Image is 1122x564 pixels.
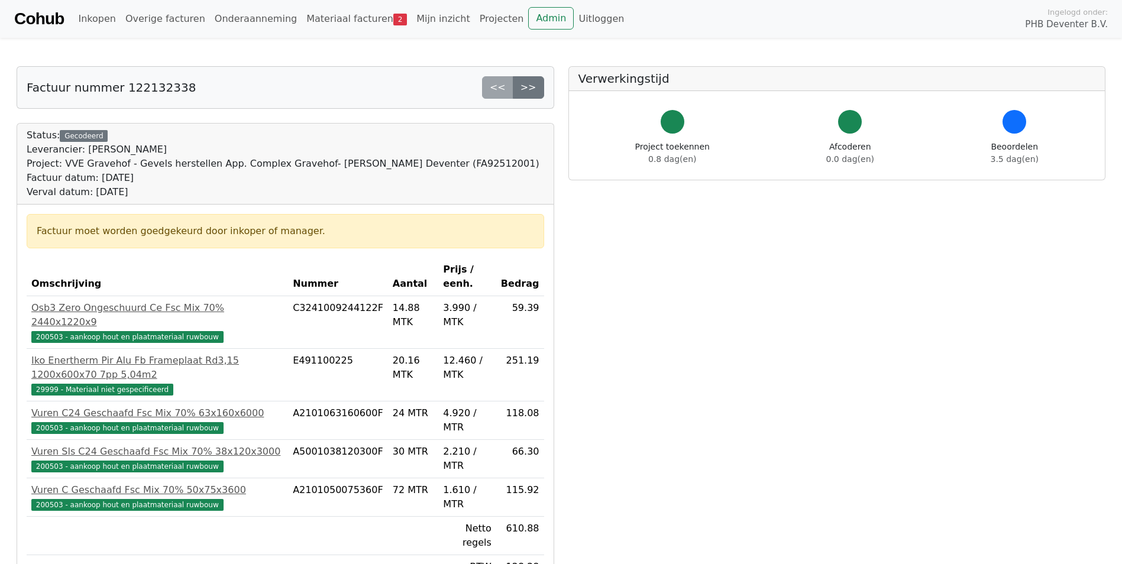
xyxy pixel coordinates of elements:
span: PHB Deventer B.V. [1025,18,1108,31]
a: Materiaal facturen2 [302,7,412,31]
td: 610.88 [496,517,544,555]
a: Vuren Sls C24 Geschaafd Fsc Mix 70% 38x120x3000200503 - aankoop hout en plaatmateriaal ruwbouw [31,445,283,473]
div: 14.88 MTK [393,301,434,329]
td: 59.39 [496,296,544,349]
td: Netto regels [438,517,496,555]
div: Osb3 Zero Ongeschuurd Ce Fsc Mix 70% 2440x1220x9 [31,301,283,329]
a: Uitloggen [574,7,629,31]
div: Beoordelen [991,141,1039,166]
div: Project: VVE Gravehof - Gevels herstellen App. Complex Gravehof- [PERSON_NAME] Deventer (FA92512001) [27,157,539,171]
div: Afcoderen [826,141,874,166]
div: Factuur datum: [DATE] [27,171,539,185]
span: 200503 - aankoop hout en plaatmateriaal ruwbouw [31,499,224,511]
a: Osb3 Zero Ongeschuurd Ce Fsc Mix 70% 2440x1220x9200503 - aankoop hout en plaatmateriaal ruwbouw [31,301,283,343]
td: A2101063160600F [288,401,388,440]
div: Vuren Sls C24 Geschaafd Fsc Mix 70% 38x120x3000 [31,445,283,459]
td: 251.19 [496,349,544,401]
a: Overige facturen [121,7,210,31]
div: 4.920 / MTR [443,406,491,435]
div: Gecodeerd [60,130,108,142]
a: >> [513,76,544,99]
div: Iko Enertherm Pir Alu Fb Frameplaat Rd3,15 1200x600x70 7pp 5,04m2 [31,354,283,382]
span: 3.5 dag(en) [991,154,1039,164]
div: 72 MTR [393,483,434,497]
a: Inkopen [73,7,120,31]
div: Status: [27,128,539,199]
th: Nummer [288,258,388,296]
div: Leverancier: [PERSON_NAME] [27,142,539,157]
span: 29999 - Materiaal niet gespecificeerd [31,384,173,396]
div: Project toekennen [635,141,710,166]
span: Ingelogd onder: [1047,7,1108,18]
td: 115.92 [496,478,544,517]
div: 20.16 MTK [393,354,434,382]
td: 118.08 [496,401,544,440]
div: Vuren C24 Geschaafd Fsc Mix 70% 63x160x6000 [31,406,283,420]
span: 0.8 dag(en) [648,154,696,164]
a: Admin [528,7,574,30]
th: Bedrag [496,258,544,296]
td: A5001038120300F [288,440,388,478]
div: 12.460 / MTK [443,354,491,382]
span: 200503 - aankoop hout en plaatmateriaal ruwbouw [31,461,224,472]
a: Onderaanneming [210,7,302,31]
td: A2101050075360F [288,478,388,517]
td: 66.30 [496,440,544,478]
div: 24 MTR [393,406,434,420]
div: Verval datum: [DATE] [27,185,539,199]
th: Prijs / eenh. [438,258,496,296]
th: Aantal [388,258,439,296]
h5: Verwerkingstijd [578,72,1096,86]
span: 200503 - aankoop hout en plaatmateriaal ruwbouw [31,422,224,434]
div: 1.610 / MTR [443,483,491,511]
div: 30 MTR [393,445,434,459]
div: Factuur moet worden goedgekeurd door inkoper of manager. [37,224,534,238]
a: Vuren C Geschaafd Fsc Mix 70% 50x75x3600200503 - aankoop hout en plaatmateriaal ruwbouw [31,483,283,511]
a: Cohub [14,5,64,33]
span: 2 [393,14,407,25]
span: 0.0 dag(en) [826,154,874,164]
div: 2.210 / MTR [443,445,491,473]
div: Vuren C Geschaafd Fsc Mix 70% 50x75x3600 [31,483,283,497]
h5: Factuur nummer 122132338 [27,80,196,95]
a: Iko Enertherm Pir Alu Fb Frameplaat Rd3,15 1200x600x70 7pp 5,04m229999 - Materiaal niet gespecifi... [31,354,283,396]
td: E491100225 [288,349,388,401]
div: 3.990 / MTK [443,301,491,329]
span: 200503 - aankoop hout en plaatmateriaal ruwbouw [31,331,224,343]
td: C3241009244122F [288,296,388,349]
a: Mijn inzicht [412,7,475,31]
a: Projecten [475,7,529,31]
a: Vuren C24 Geschaafd Fsc Mix 70% 63x160x6000200503 - aankoop hout en plaatmateriaal ruwbouw [31,406,283,435]
th: Omschrijving [27,258,288,296]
